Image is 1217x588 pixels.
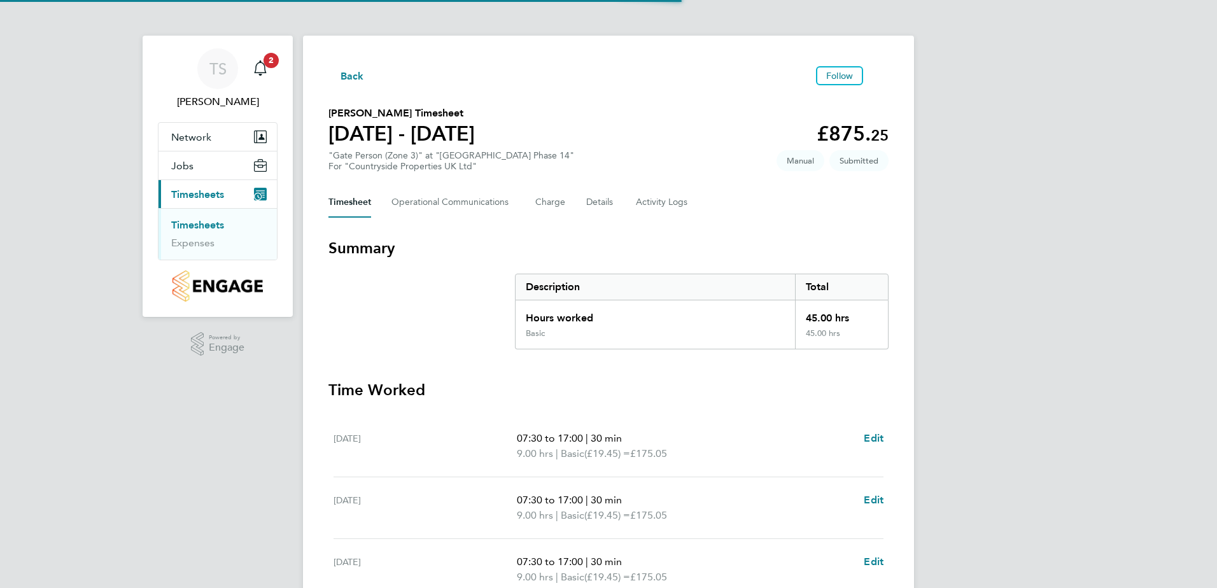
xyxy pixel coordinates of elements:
[630,509,667,521] span: £175.05
[586,432,588,444] span: |
[171,160,193,172] span: Jobs
[328,150,574,172] div: "Gate Person (Zone 3)" at "[GEOGRAPHIC_DATA] Phase 14"
[341,69,364,84] span: Back
[630,571,667,583] span: £175.05
[517,494,583,506] span: 07:30 to 17:00
[334,431,517,461] div: [DATE]
[209,60,227,77] span: TS
[517,447,553,459] span: 9.00 hrs
[517,509,553,521] span: 9.00 hrs
[334,554,517,585] div: [DATE]
[868,73,889,79] button: Timesheets Menu
[556,509,558,521] span: |
[516,300,795,328] div: Hours worked
[630,447,667,459] span: £175.05
[143,36,293,317] nav: Main navigation
[391,187,515,218] button: Operational Communications
[864,431,883,446] a: Edit
[535,187,566,218] button: Charge
[158,180,277,208] button: Timesheets
[517,432,583,444] span: 07:30 to 17:00
[171,237,215,249] a: Expenses
[328,121,475,146] h1: [DATE] - [DATE]
[817,122,889,146] app-decimal: £875.
[328,380,889,400] h3: Time Worked
[328,106,475,121] h2: [PERSON_NAME] Timesheet
[516,274,795,300] div: Description
[556,571,558,583] span: |
[795,300,888,328] div: 45.00 hrs
[209,342,244,353] span: Engage
[586,187,616,218] button: Details
[171,131,211,143] span: Network
[328,187,371,218] button: Timesheet
[328,67,364,83] button: Back
[636,187,689,218] button: Activity Logs
[158,208,277,260] div: Timesheets
[829,150,889,171] span: This timesheet is Submitted.
[248,48,273,89] a: 2
[864,554,883,570] a: Edit
[158,270,278,302] a: Go to home page
[591,494,622,506] span: 30 min
[517,571,553,583] span: 9.00 hrs
[264,53,279,68] span: 2
[795,274,888,300] div: Total
[871,126,889,144] span: 25
[172,270,262,302] img: countryside-properties-logo-retina.png
[158,94,278,109] span: Tony Sweeney
[556,447,558,459] span: |
[171,219,224,231] a: Timesheets
[171,188,224,200] span: Timesheets
[826,70,853,81] span: Follow
[561,570,584,585] span: Basic
[517,556,583,568] span: 07:30 to 17:00
[586,556,588,568] span: |
[864,494,883,506] span: Edit
[586,494,588,506] span: |
[328,161,574,172] div: For "Countryside Properties UK Ltd"
[191,332,245,356] a: Powered byEngage
[209,332,244,343] span: Powered by
[158,151,277,179] button: Jobs
[158,48,278,109] a: TS[PERSON_NAME]
[328,238,889,258] h3: Summary
[561,508,584,523] span: Basic
[864,432,883,444] span: Edit
[561,446,584,461] span: Basic
[584,571,630,583] span: (£19.45) =
[864,493,883,508] a: Edit
[591,432,622,444] span: 30 min
[777,150,824,171] span: This timesheet was manually created.
[526,328,545,339] div: Basic
[515,274,889,349] div: Summary
[816,66,863,85] button: Follow
[864,556,883,568] span: Edit
[584,447,630,459] span: (£19.45) =
[334,493,517,523] div: [DATE]
[795,328,888,349] div: 45.00 hrs
[584,509,630,521] span: (£19.45) =
[591,556,622,568] span: 30 min
[158,123,277,151] button: Network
